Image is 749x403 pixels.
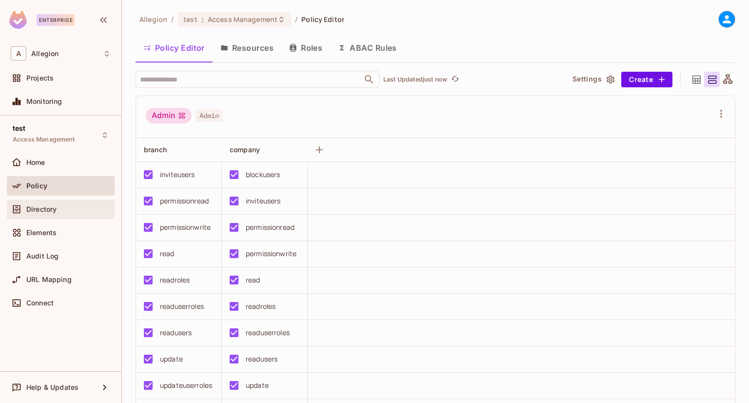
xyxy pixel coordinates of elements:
div: inviteusers [246,196,281,206]
button: ABAC Rules [330,36,405,60]
div: readroles [246,301,276,312]
span: test [13,124,26,132]
span: Directory [26,205,57,213]
button: Open [362,73,376,86]
button: Roles [281,36,330,60]
span: Policy [26,182,47,190]
span: refresh [451,75,459,84]
button: Create [621,72,672,87]
div: readusers [160,327,192,338]
span: Click to refresh data [447,74,461,85]
span: Projects [26,74,54,82]
div: update [160,354,183,364]
div: permissionwrite [246,248,296,259]
span: company [230,145,260,154]
button: refresh [449,74,461,85]
span: Workspace: Allegion [31,50,59,58]
li: / [295,15,297,24]
div: permissionread [246,222,295,233]
li: / [171,15,174,24]
div: update [246,380,269,391]
span: A [11,46,26,60]
span: test [183,15,197,24]
p: Last Updated just now [383,76,447,83]
span: Monitoring [26,98,62,105]
span: branch [144,145,167,154]
div: permissionwrite [160,222,211,233]
div: blockusers [246,169,280,180]
span: Connect [26,299,54,307]
div: readusers [246,354,277,364]
div: readuserroles [246,327,290,338]
span: Home [26,159,45,166]
div: inviteusers [160,169,195,180]
img: SReyMgAAAABJRU5ErkJggg== [9,11,27,29]
div: updateuserroles [160,380,212,391]
div: read [160,248,175,259]
span: the active workspace [139,15,167,24]
span: Elements [26,229,57,237]
span: URL Mapping [26,276,72,283]
span: Admin [196,109,223,122]
span: Access Management [13,136,75,143]
div: permissionread [160,196,209,206]
span: : [201,16,204,23]
button: Resources [213,36,281,60]
span: Help & Updates [26,383,79,391]
span: Access Management [208,15,277,24]
button: Settings [569,72,617,87]
span: Policy Editor [301,15,344,24]
span: Audit Log [26,252,59,260]
div: Admin [146,108,192,123]
div: readuserroles [160,301,204,312]
div: readroles [160,275,190,285]
button: Policy Editor [136,36,213,60]
div: read [246,275,260,285]
div: Enterprise [37,14,75,26]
